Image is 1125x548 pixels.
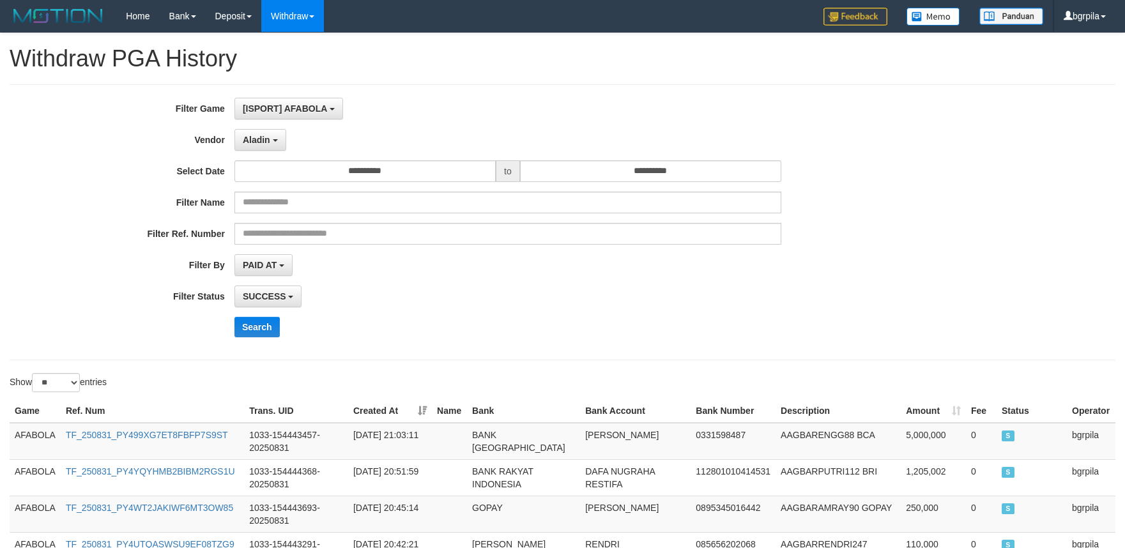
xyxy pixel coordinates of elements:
[234,98,343,119] button: [ISPORT] AFABOLA
[1067,459,1115,496] td: bgrpila
[467,399,580,423] th: Bank
[1002,503,1014,514] span: SUCCESS
[1002,467,1014,478] span: SUCCESS
[966,459,997,496] td: 0
[776,459,901,496] td: AAGBARPUTRI112 BRI
[901,399,966,423] th: Amount: activate to sort column ascending
[901,423,966,460] td: 5,000,000
[10,46,1115,72] h1: Withdraw PGA History
[234,254,293,276] button: PAID AT
[10,6,107,26] img: MOTION_logo.png
[243,103,327,114] span: [ISPORT] AFABOLA
[966,423,997,460] td: 0
[243,260,277,270] span: PAID AT
[234,129,286,151] button: Aladin
[432,399,467,423] th: Name
[244,496,348,532] td: 1033-154443693-20250831
[244,399,348,423] th: Trans. UID
[580,423,691,460] td: [PERSON_NAME]
[348,423,432,460] td: [DATE] 21:03:11
[496,160,520,182] span: to
[691,496,776,532] td: 0895345016442
[1067,496,1115,532] td: bgrpila
[966,496,997,532] td: 0
[901,496,966,532] td: 250,000
[580,399,691,423] th: Bank Account
[1002,430,1014,441] span: SUCCESS
[997,399,1067,423] th: Status
[966,399,997,423] th: Fee
[823,8,887,26] img: Feedback.jpg
[776,399,901,423] th: Description
[1067,423,1115,460] td: bgrpila
[244,423,348,460] td: 1033-154443457-20250831
[691,423,776,460] td: 0331598487
[348,399,432,423] th: Created At: activate to sort column ascending
[691,399,776,423] th: Bank Number
[776,496,901,532] td: AAGBARAMRAY90 GOPAY
[243,291,286,301] span: SUCCESS
[1067,399,1115,423] th: Operator
[348,459,432,496] td: [DATE] 20:51:59
[234,317,280,337] button: Search
[979,8,1043,25] img: panduan.png
[243,135,270,145] span: Aladin
[467,459,580,496] td: BANK RAKYAT INDONESIA
[776,423,901,460] td: AAGBARENGG88 BCA
[580,496,691,532] td: [PERSON_NAME]
[580,459,691,496] td: DAFA NUGRAHA RESTIFA
[901,459,966,496] td: 1,205,002
[234,285,302,307] button: SUCCESS
[691,459,776,496] td: 112801010414531
[467,496,580,532] td: GOPAY
[348,496,432,532] td: [DATE] 20:45:14
[907,8,960,26] img: Button%20Memo.svg
[467,423,580,460] td: BANK [GEOGRAPHIC_DATA]
[244,459,348,496] td: 1033-154444368-20250831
